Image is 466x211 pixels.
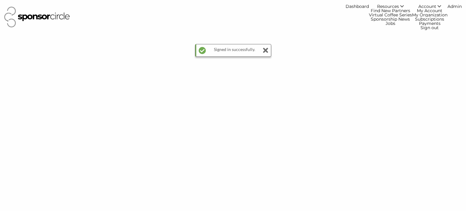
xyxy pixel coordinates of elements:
a: Sponsorship News [369,17,412,21]
a: Account [412,4,447,9]
a: Subscriptions [412,17,447,21]
a: Resources [369,4,412,9]
a: Payments [412,21,447,26]
span: Account [418,4,436,9]
span: Resources [377,4,399,9]
img: Sponsor Circle Logo [4,7,70,27]
a: Jobs [369,21,412,26]
a: Virtual Coffee Series [369,13,412,17]
div: Signed in successfully. [211,44,258,56]
a: My Account [412,9,447,13]
a: Find New Partners [369,9,412,13]
a: Admin [447,4,462,9]
a: Dashboard [346,4,369,9]
a: Sign out [412,26,447,30]
a: My Organization [412,13,447,17]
